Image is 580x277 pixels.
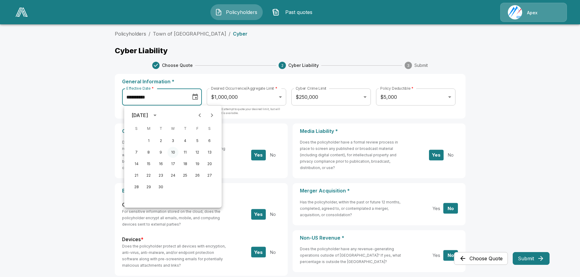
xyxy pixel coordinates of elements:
p: Non-US Revenue * [300,235,458,241]
button: 29 [143,182,154,192]
div: $250,000 [291,88,371,106]
button: Past quotes IconPast quotes [268,4,320,20]
nav: breadcrumb [115,30,466,37]
button: Yes [251,247,266,258]
button: 10 [167,147,178,158]
span: Submit [414,62,428,68]
button: 28 [131,182,142,192]
button: No [265,209,280,220]
button: 16 [155,158,166,169]
span: Friday [192,123,203,135]
span: Saturday [204,123,215,135]
h6: Has the policyholder, within the past or future 12 months, completed, agreed to, or contemplated ... [300,199,406,218]
button: 13 [204,147,215,158]
label: Policy Deductible [380,86,413,91]
span: Cyber Liability [288,62,319,68]
span: Tuesday [155,123,166,135]
button: No [443,250,458,261]
li: / [229,30,230,37]
span: Thursday [180,123,191,135]
button: 22 [143,170,154,181]
span: Wednesday [167,123,178,135]
button: 27 [204,170,215,181]
button: 30 [155,182,166,192]
button: 23 [155,170,166,181]
button: 20 [204,158,215,169]
button: 6 [204,135,215,146]
button: 8 [143,147,154,158]
text: 3 [407,63,410,68]
button: No [443,203,458,214]
p: Carriers will attempt to quote your desired limit, but will return what is available. [207,107,286,119]
label: Devices [122,236,143,243]
div: $1,000,000 [207,88,286,106]
span: Sunday [131,123,142,135]
button: 17 [167,158,178,169]
button: Choose date [189,91,201,103]
button: 26 [192,170,203,181]
button: 12 [192,147,203,158]
h6: Does the policyholder have any revenue-generating operations outside of [GEOGRAPHIC_DATA]? If yes... [300,246,406,265]
button: 5 [192,135,203,146]
button: No [443,150,458,160]
button: Choose Quote [454,252,508,265]
button: 18 [180,158,191,169]
label: Effective Date [126,86,153,91]
button: Submit [513,252,550,265]
p: Media Liability * [300,128,458,134]
button: Yes [429,150,444,160]
button: 3 [167,135,178,146]
button: 24 [167,170,178,181]
button: 14 [131,158,142,169]
button: 4 [180,135,191,146]
li: / [149,30,150,37]
button: 2 [155,135,166,146]
img: Past quotes Icon [272,9,279,16]
button: 25 [180,170,191,181]
button: No [265,150,280,160]
button: calendar view is open, switch to year view [150,110,160,120]
div: [DATE] [132,112,148,119]
a: Town of [GEOGRAPHIC_DATA] [153,31,226,37]
button: 21 [131,170,142,181]
button: Yes [251,150,266,160]
a: Policyholders [115,31,146,37]
label: Cloud [122,201,139,208]
button: 7 [131,147,142,158]
h6: Do policyholder employees authenticate fund transfer requests, prevent unauthorized employees fro... [122,139,228,171]
button: 19 [192,158,203,169]
span: Choose Quote [162,62,193,68]
p: Merger Acquisition * [300,188,458,194]
span: Monday [143,123,154,135]
p: General Information * [122,79,458,85]
button: Policyholders IconPolicyholders [210,4,263,20]
span: Policyholders [225,9,258,16]
h6: Does the policyholder protect all devices with encryption, anti-virus, anti-malware, and/or endpo... [122,243,228,268]
text: 2 [281,63,283,68]
button: 11 [180,147,191,158]
label: Cyber Crime Limit [296,86,326,91]
label: Desired Occurrence/Aggregate Limit [211,86,277,91]
img: AA Logo [16,8,28,17]
p: Encryption * [122,188,280,194]
img: Policyholders Icon [215,9,222,16]
button: Next month [206,109,218,121]
button: Previous month [194,109,206,121]
button: 1 [143,135,154,146]
button: Yes [429,250,444,261]
button: No [265,247,280,258]
span: Past quotes [282,9,315,16]
p: Cyber Liability [115,47,466,54]
h6: Does the policyholder have a formal review process in place to screen any published or broadcast ... [300,139,406,171]
div: $5,000 [376,88,455,106]
button: 15 [143,158,154,169]
button: 9 [155,147,166,158]
button: Yes [429,203,444,214]
h6: For sensitive information stored on the cloud, does the policyholder encrypt all emails, mobile, ... [122,208,228,227]
button: Yes [251,209,266,220]
p: Cyber [233,31,248,36]
p: Cyber Crime * [122,128,280,134]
